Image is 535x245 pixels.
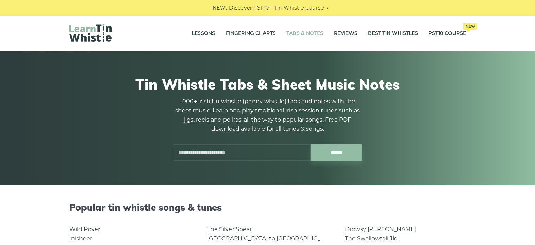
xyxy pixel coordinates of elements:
[286,25,323,42] a: Tabs & Notes
[69,202,466,213] h2: Popular tin whistle songs & tunes
[192,25,215,42] a: Lessons
[173,97,363,134] p: 1000+ Irish tin whistle (penny whistle) tabs and notes with the sheet music. Learn and play tradi...
[345,226,416,233] a: Drowsy [PERSON_NAME]
[463,23,477,30] span: New
[226,25,276,42] a: Fingering Charts
[207,235,337,242] a: [GEOGRAPHIC_DATA] to [GEOGRAPHIC_DATA]
[69,235,92,242] a: Inisheer
[368,25,418,42] a: Best Tin Whistles
[69,76,466,93] h1: Tin Whistle Tabs & Sheet Music Notes
[69,226,100,233] a: Wild Rover
[428,25,466,42] a: PST10 CourseNew
[345,235,398,242] a: The Swallowtail Jig
[334,25,357,42] a: Reviews
[207,226,252,233] a: The Silver Spear
[69,24,112,42] img: LearnTinWhistle.com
